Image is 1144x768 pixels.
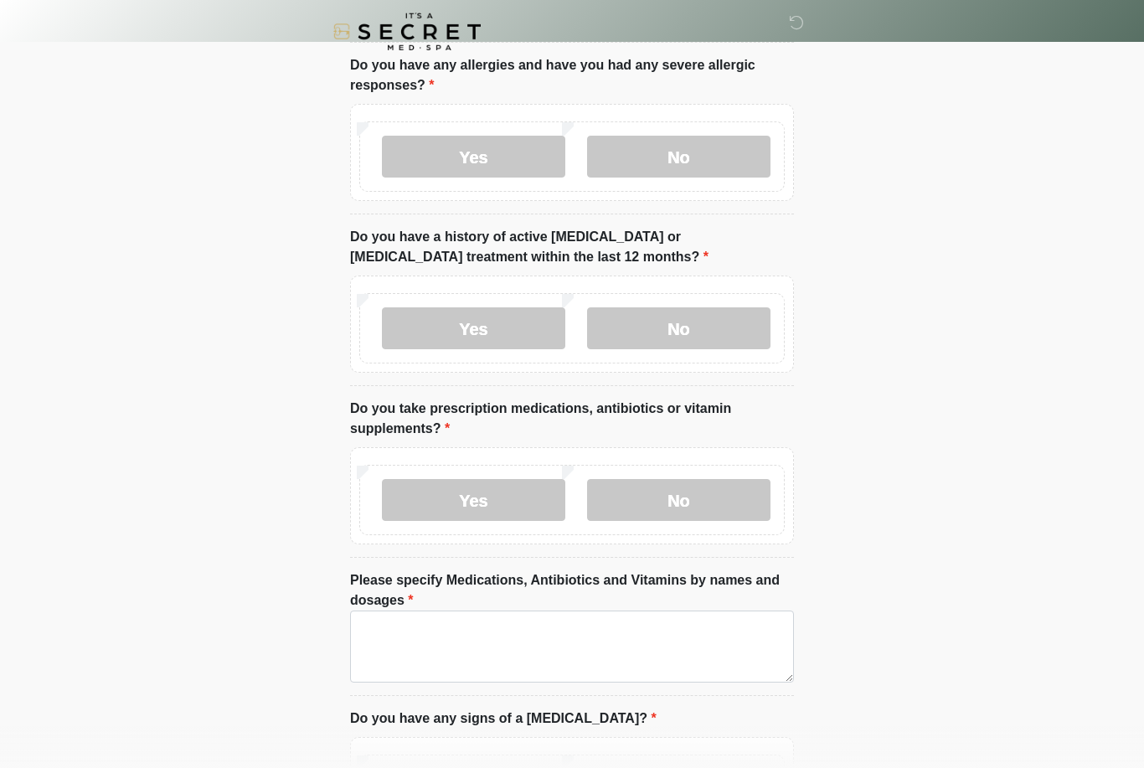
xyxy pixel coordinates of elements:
[587,307,770,349] label: No
[350,227,794,267] label: Do you have a history of active [MEDICAL_DATA] or [MEDICAL_DATA] treatment within the last 12 mon...
[382,136,565,178] label: Yes
[587,136,770,178] label: No
[350,570,794,611] label: Please specify Medications, Antibiotics and Vitamins by names and dosages
[350,55,794,95] label: Do you have any allergies and have you had any severe allergic responses?
[350,709,657,729] label: Do you have any signs of a [MEDICAL_DATA]?
[587,479,770,521] label: No
[382,307,565,349] label: Yes
[333,13,481,50] img: It's A Secret Med Spa Logo
[350,399,794,439] label: Do you take prescription medications, antibiotics or vitamin supplements?
[382,479,565,521] label: Yes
